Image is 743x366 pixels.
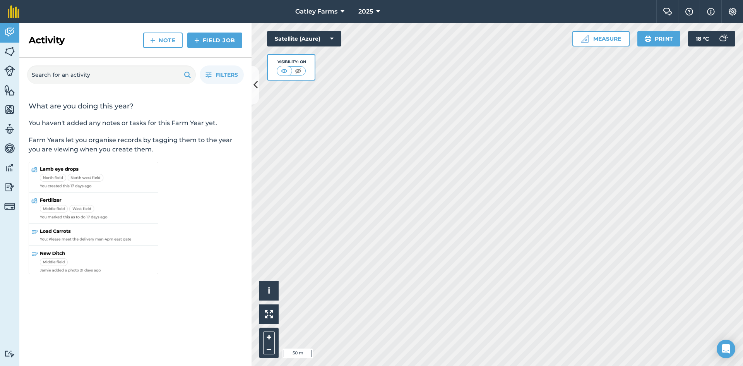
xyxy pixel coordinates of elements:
[29,101,242,111] h2: What are you doing this year?
[187,33,242,48] a: Field Job
[27,65,196,84] input: Search for an activity
[200,65,244,84] button: Filters
[295,7,337,16] span: Gatley Farms
[259,281,279,301] button: i
[4,65,15,76] img: svg+xml;base64,PD94bWwgdmVyc2lvbj0iMS4wIiBlbmNvZGluZz0idXRmLTgiPz4KPCEtLSBHZW5lcmF0b3I6IEFkb2JlIE...
[715,31,731,46] img: svg+xml;base64,PD94bWwgdmVyc2lvbj0iMS4wIiBlbmNvZGluZz0idXRmLTgiPz4KPCEtLSBHZW5lcmF0b3I6IEFkb2JlIE...
[4,143,15,154] img: svg+xml;base64,PD94bWwgdmVyc2lvbj0iMS4wIiBlbmNvZGluZz0idXRmLTgiPz4KPCEtLSBHZW5lcmF0b3I6IEFkb2JlIE...
[293,67,303,75] img: svg+xml;base64,PHN2ZyB4bWxucz0iaHR0cDovL3d3dy53My5vcmcvMjAwMC9zdmciIHdpZHRoPSI1MCIgaGVpZ2h0PSI0MC...
[707,7,715,16] img: svg+xml;base64,PHN2ZyB4bWxucz0iaHR0cDovL3d3dy53My5vcmcvMjAwMC9zdmciIHdpZHRoPSIxNyIgaGVpZ2h0PSIxNy...
[184,70,191,79] img: svg+xml;base64,PHN2ZyB4bWxucz0iaHR0cDovL3d3dy53My5vcmcvMjAwMC9zdmciIHdpZHRoPSIxOSIgaGVpZ2h0PSIyNC...
[29,136,242,154] p: Farm Years let you organise records by tagging them to the year you are viewing when you create t...
[216,70,238,79] span: Filters
[263,332,275,343] button: +
[728,8,737,15] img: A cog icon
[4,162,15,174] img: svg+xml;base64,PD94bWwgdmVyc2lvbj0iMS4wIiBlbmNvZGluZz0idXRmLTgiPz4KPCEtLSBHZW5lcmF0b3I6IEFkb2JlIE...
[663,8,672,15] img: Two speech bubbles overlapping with the left bubble in the forefront
[4,201,15,212] img: svg+xml;base64,PD94bWwgdmVyc2lvbj0iMS4wIiBlbmNvZGluZz0idXRmLTgiPz4KPCEtLSBHZW5lcmF0b3I6IEFkb2JlIE...
[717,340,735,358] div: Open Intercom Messenger
[581,35,589,43] img: Ruler icon
[267,31,341,46] button: Satellite (Azure)
[265,310,273,318] img: Four arrows, one pointing top left, one top right, one bottom right and the last bottom left
[688,31,735,46] button: 18 °C
[4,181,15,193] img: svg+xml;base64,PD94bWwgdmVyc2lvbj0iMS4wIiBlbmNvZGluZz0idXRmLTgiPz4KPCEtLSBHZW5lcmF0b3I6IEFkb2JlIE...
[194,36,200,45] img: svg+xml;base64,PHN2ZyB4bWxucz0iaHR0cDovL3d3dy53My5vcmcvMjAwMC9zdmciIHdpZHRoPSIxNCIgaGVpZ2h0PSIyNC...
[279,67,289,75] img: svg+xml;base64,PHN2ZyB4bWxucz0iaHR0cDovL3d3dy53My5vcmcvMjAwMC9zdmciIHdpZHRoPSI1MCIgaGVpZ2h0PSI0MC...
[263,343,275,354] button: –
[572,31,630,46] button: Measure
[29,34,65,46] h2: Activity
[358,7,373,16] span: 2025
[4,46,15,57] img: svg+xml;base64,PHN2ZyB4bWxucz0iaHR0cDovL3d3dy53My5vcmcvMjAwMC9zdmciIHdpZHRoPSI1NiIgaGVpZ2h0PSI2MC...
[685,8,694,15] img: A question mark icon
[4,350,15,357] img: svg+xml;base64,PD94bWwgdmVyc2lvbj0iMS4wIiBlbmNvZGluZz0idXRmLTgiPz4KPCEtLSBHZW5lcmF0b3I6IEFkb2JlIE...
[4,26,15,38] img: svg+xml;base64,PD94bWwgdmVyc2lvbj0iMS4wIiBlbmNvZGluZz0idXRmLTgiPz4KPCEtLSBHZW5lcmF0b3I6IEFkb2JlIE...
[277,59,306,65] div: Visibility: On
[637,31,681,46] button: Print
[143,33,183,48] a: Note
[29,119,242,128] p: You haven't added any notes or tasks for this Farm Year yet.
[150,36,156,45] img: svg+xml;base64,PHN2ZyB4bWxucz0iaHR0cDovL3d3dy53My5vcmcvMjAwMC9zdmciIHdpZHRoPSIxNCIgaGVpZ2h0PSIyNC...
[696,31,709,46] span: 18 ° C
[268,286,270,296] span: i
[4,123,15,135] img: svg+xml;base64,PD94bWwgdmVyc2lvbj0iMS4wIiBlbmNvZGluZz0idXRmLTgiPz4KPCEtLSBHZW5lcmF0b3I6IEFkb2JlIE...
[4,84,15,96] img: svg+xml;base64,PHN2ZyB4bWxucz0iaHR0cDovL3d3dy53My5vcmcvMjAwMC9zdmciIHdpZHRoPSI1NiIgaGVpZ2h0PSI2MC...
[644,34,652,43] img: svg+xml;base64,PHN2ZyB4bWxucz0iaHR0cDovL3d3dy53My5vcmcvMjAwMC9zdmciIHdpZHRoPSIxOSIgaGVpZ2h0PSIyNC...
[8,5,19,18] img: fieldmargin Logo
[4,104,15,115] img: svg+xml;base64,PHN2ZyB4bWxucz0iaHR0cDovL3d3dy53My5vcmcvMjAwMC9zdmciIHdpZHRoPSI1NiIgaGVpZ2h0PSI2MC...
